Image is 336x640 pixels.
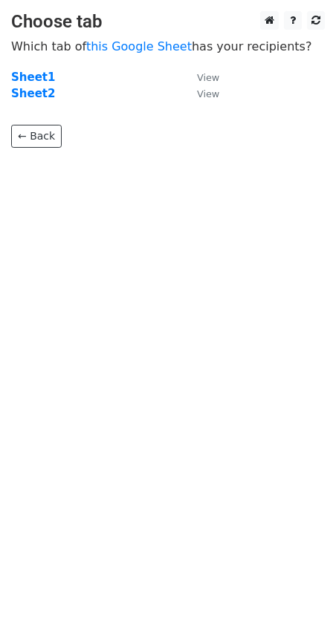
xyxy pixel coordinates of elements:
[197,72,219,83] small: View
[182,71,219,84] a: View
[86,39,192,53] a: this Google Sheet
[11,125,62,148] a: ← Back
[11,71,55,84] a: Sheet1
[11,87,55,100] a: Sheet2
[182,87,219,100] a: View
[197,88,219,99] small: View
[11,39,325,54] p: Which tab of has your recipients?
[11,11,325,33] h3: Choose tab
